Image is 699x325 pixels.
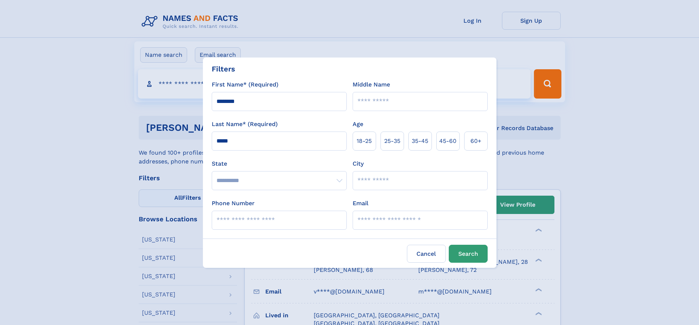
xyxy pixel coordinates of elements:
label: First Name* (Required) [212,80,278,89]
label: City [353,159,364,168]
span: 18‑25 [357,137,372,145]
span: 60+ [470,137,481,145]
label: Email [353,199,368,208]
label: Cancel [407,245,446,263]
label: Middle Name [353,80,390,89]
span: 25‑35 [384,137,400,145]
label: Age [353,120,363,129]
span: 45‑60 [439,137,456,145]
label: Phone Number [212,199,255,208]
label: Last Name* (Required) [212,120,278,129]
div: Filters [212,63,235,74]
span: 35‑45 [412,137,428,145]
label: State [212,159,347,168]
button: Search [449,245,488,263]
